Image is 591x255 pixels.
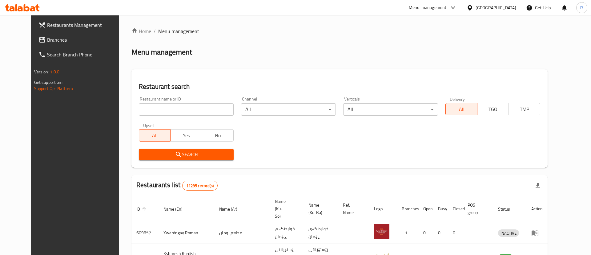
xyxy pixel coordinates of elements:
[397,222,418,244] td: 1
[480,105,506,114] span: TGO
[139,129,171,142] button: All
[433,196,448,222] th: Busy
[173,131,199,140] span: Yes
[142,131,168,140] span: All
[450,97,465,101] label: Delivery
[369,196,397,222] th: Logo
[143,123,155,127] label: Upsell
[580,4,583,11] span: R
[531,229,543,236] div: Menu
[445,103,477,115] button: All
[144,151,229,158] span: Search
[154,27,156,35] li: /
[158,27,199,35] span: Menu management
[397,196,418,222] th: Branches
[308,201,331,216] span: Name (Ku-Ba)
[47,36,125,43] span: Branches
[50,68,60,76] span: 1.0.0
[374,224,389,239] img: Xwardngay Roman
[182,181,218,191] div: Total records count
[476,4,516,11] div: [GEOGRAPHIC_DATA]
[477,103,509,115] button: TGO
[418,196,433,222] th: Open
[418,222,433,244] td: 0
[498,205,518,213] span: Status
[136,180,218,191] h2: Restaurants list
[131,222,159,244] td: 609857
[47,51,125,58] span: Search Branch Phone
[131,47,192,57] h2: Menu management
[170,129,202,142] button: Yes
[139,82,540,91] h2: Restaurant search
[241,103,336,116] div: All
[433,222,448,244] td: 0
[498,230,519,237] span: INACTIVE
[270,222,304,244] td: خواردنگەی ڕۆمان
[34,84,73,93] a: Support.OpsPlatform
[448,196,463,222] th: Closed
[205,131,231,140] span: No
[139,103,234,116] input: Search for restaurant name or ID..
[202,129,234,142] button: No
[34,47,130,62] a: Search Branch Phone
[511,105,538,114] span: TMP
[34,18,130,32] a: Restaurants Management
[343,201,362,216] span: Ref. Name
[448,105,475,114] span: All
[34,32,130,47] a: Branches
[183,183,217,189] span: 11295 record(s)
[131,27,151,35] a: Home
[34,68,49,76] span: Version:
[163,205,191,213] span: Name (En)
[509,103,540,115] button: TMP
[275,198,296,220] span: Name (Ku-So)
[131,27,548,35] nav: breadcrumb
[304,222,338,244] td: خواردنگەی ڕۆمان
[159,222,214,244] td: Xwardngay Roman
[214,222,270,244] td: مطعم رومان
[530,178,545,193] div: Export file
[136,205,148,213] span: ID
[468,201,486,216] span: POS group
[139,149,234,160] button: Search
[219,205,245,213] span: Name (Ar)
[47,21,125,29] span: Restaurants Management
[343,103,438,116] div: All
[34,78,62,86] span: Get support on:
[409,4,447,11] div: Menu-management
[448,222,463,244] td: 0
[526,196,548,222] th: Action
